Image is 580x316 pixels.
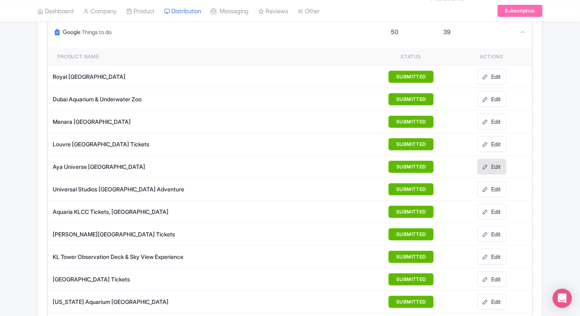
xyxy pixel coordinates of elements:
button: SUBMITTED [389,273,433,285]
th: Status [371,48,452,66]
a: Edit [477,294,506,310]
a: Edit [477,249,506,265]
div: Aquaria KLCC Tickets, [GEOGRAPHIC_DATA] [53,207,290,216]
th: Actions [451,48,532,66]
button: SUBMITTED [389,93,433,105]
div: 50 [391,28,398,37]
div: [PERSON_NAME][GEOGRAPHIC_DATA] Tickets [53,230,290,238]
button: SUBMITTED [389,138,433,150]
a: Edit [477,69,506,84]
div: [US_STATE] Aquarium [GEOGRAPHIC_DATA] [53,298,290,306]
a: Edit [477,114,506,129]
a: Subscription [498,5,543,17]
div: Menara [GEOGRAPHIC_DATA] [53,117,290,126]
a: Edit [477,136,506,152]
th: Product name [48,48,290,66]
button: SUBMITTED [389,183,433,195]
a: Edit [477,159,506,174]
button: SUBMITTED [389,161,433,173]
button: SUBMITTED [389,71,433,83]
div: Open Intercom Messenger [553,289,572,308]
a: Edit [477,91,506,107]
a: Edit [477,204,506,220]
div: Royal [GEOGRAPHIC_DATA] [53,72,290,81]
div: KL Tower Observation Deck & Sky View Experience [53,252,290,261]
div: 39 [444,28,451,37]
div: Universal Studios [GEOGRAPHIC_DATA] Adventure [53,185,290,193]
a: Edit [477,226,506,242]
div: Dubai Aquarium & Underwater Zoo [53,95,290,103]
button: SUBMITTED [389,228,433,240]
a: Edit [477,181,506,197]
button: SUBMITTED [389,251,433,263]
img: Google Things To Do [54,23,112,42]
div: Louvre [GEOGRAPHIC_DATA] Tickets [53,140,290,148]
button: SUBMITTED [389,296,433,308]
a: Edit [477,271,506,287]
div: Aya Universe [GEOGRAPHIC_DATA] [53,162,290,171]
button: SUBMITTED [389,116,433,128]
div: [GEOGRAPHIC_DATA] Tickets [53,275,290,283]
button: SUBMITTED [389,206,433,218]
